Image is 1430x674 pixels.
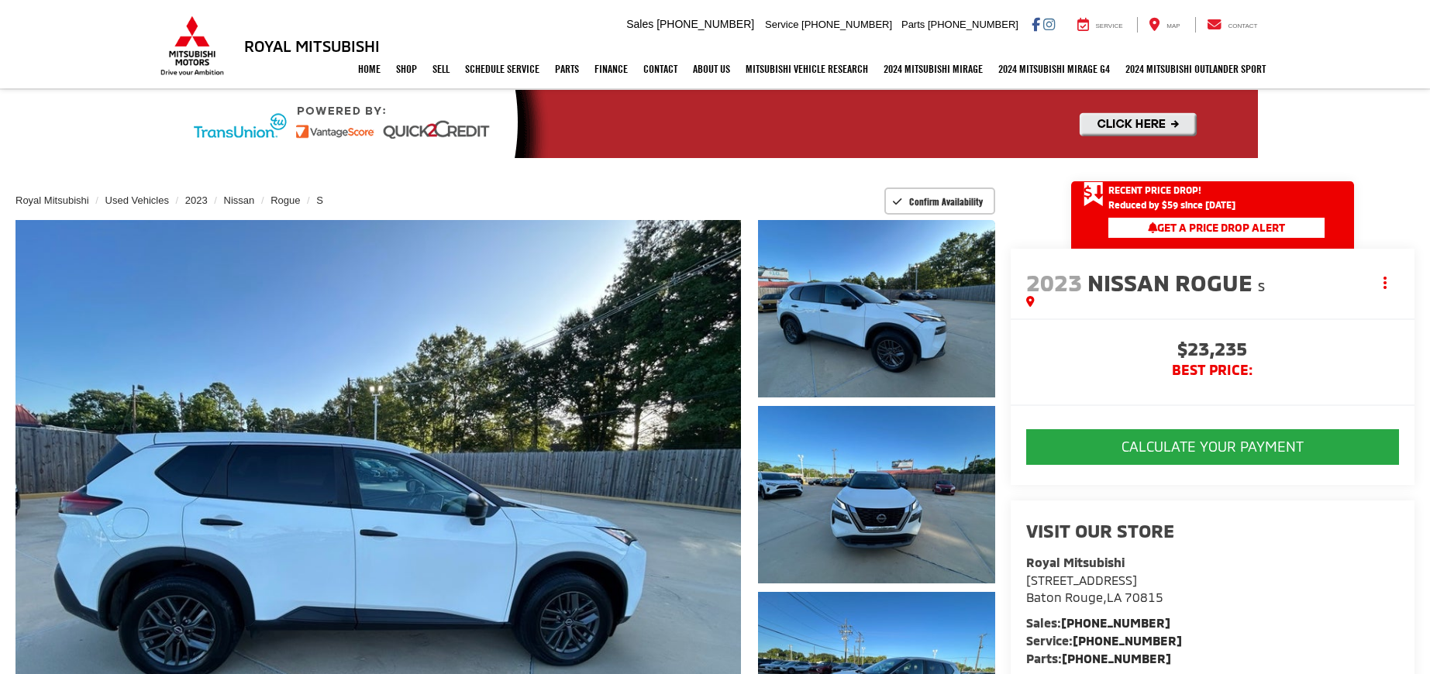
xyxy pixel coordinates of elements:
[1043,18,1055,30] a: Instagram: Click to visit our Instagram page
[758,220,994,397] a: Expand Photo 1
[765,19,798,30] span: Service
[928,19,1018,30] span: [PHONE_NUMBER]
[1026,268,1082,296] span: 2023
[1026,573,1163,605] a: [STREET_ADDRESS] Baton Rouge,LA 70815
[1026,573,1137,587] span: [STREET_ADDRESS]
[350,50,388,88] a: Home
[270,194,300,206] a: Rogue
[884,187,995,215] button: Confirm Availability
[1026,555,1125,569] strong: Royal Mitsubishi
[173,90,1258,158] img: Quick2Credit
[1026,651,1171,665] strong: Parts:
[1026,615,1170,630] strong: Sales:
[1148,221,1285,234] span: Get a Price Drop Alert
[457,50,547,88] a: Schedule Service: Opens in a new tab
[901,19,925,30] span: Parts
[909,195,983,208] span: Confirm Availability
[1026,363,1399,378] span: BEST PRICE:
[636,50,685,88] a: Contact
[1118,50,1273,88] a: 2024 Mitsubishi Outlander SPORT
[224,194,255,206] a: Nissan
[185,194,208,206] a: 2023
[1026,590,1163,604] span: ,
[756,218,997,399] img: 2023 Nissan Rogue S
[1125,590,1163,604] span: 70815
[1026,429,1399,465] button: CALCULATE YOUR PAYMENT
[1061,615,1170,630] a: [PHONE_NUMBER]
[1108,200,1325,210] span: Reduced by $59 since [DATE]
[425,50,457,88] a: Sell
[1108,184,1201,197] span: Recent Price Drop!
[758,406,994,583] a: Expand Photo 2
[1026,521,1399,541] h2: Visit our Store
[1062,651,1171,665] a: [PHONE_NUMBER]
[1032,18,1040,30] a: Facebook: Click to visit our Facebook page
[1258,279,1265,294] span: S
[1383,277,1387,289] span: dropdown dots
[105,194,169,206] a: Used Vehicles
[685,50,738,88] a: About Us
[876,50,991,88] a: 2024 Mitsubishi Mirage
[1084,181,1104,208] span: Get Price Drop Alert
[1071,181,1354,200] a: Get Price Drop Alert Recent Price Drop!
[1166,22,1180,29] span: Map
[547,50,587,88] a: Parts: Opens in a new tab
[738,50,876,88] a: Mitsubishi Vehicle Research
[1066,17,1135,33] a: Service
[626,18,653,30] span: Sales
[1026,339,1399,363] span: $23,235
[991,50,1118,88] a: 2024 Mitsubishi Mirage G4
[157,15,227,76] img: Mitsubishi
[1087,268,1258,296] span: Nissan Rogue
[1026,633,1182,648] strong: Service:
[1096,22,1123,29] span: Service
[388,50,425,88] a: Shop
[1107,590,1122,604] span: LA
[316,194,323,206] a: S
[656,18,754,30] span: [PHONE_NUMBER]
[244,37,380,54] h3: Royal Mitsubishi
[801,19,892,30] span: [PHONE_NUMBER]
[1195,17,1270,33] a: Contact
[1228,22,1257,29] span: Contact
[1372,269,1399,296] button: Actions
[16,194,89,206] a: Royal Mitsubishi
[1137,17,1191,33] a: Map
[756,404,997,585] img: 2023 Nissan Rogue S
[1073,633,1182,648] a: [PHONE_NUMBER]
[1026,590,1103,604] span: Baton Rouge
[587,50,636,88] a: Finance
